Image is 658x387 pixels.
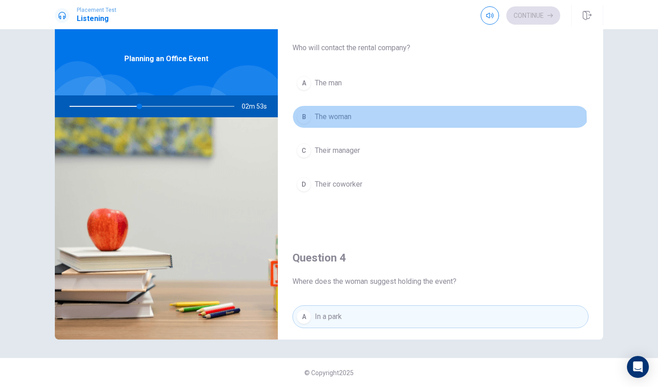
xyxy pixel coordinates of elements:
[77,13,117,24] h1: Listening
[292,105,589,128] button: BThe woman
[292,305,589,328] button: AIn a park
[292,173,589,196] button: DTheir coworker
[292,42,589,53] span: Who will contact the rental company?
[297,177,311,192] div: D
[627,356,649,378] div: Open Intercom Messenger
[124,53,208,64] span: Planning an Office Event
[292,251,589,265] h4: Question 4
[315,179,362,190] span: Their coworker
[297,110,311,124] div: B
[315,111,351,122] span: The woman
[315,145,360,156] span: Their manager
[315,311,342,322] span: In a park
[304,369,354,377] span: © Copyright 2025
[297,143,311,158] div: C
[315,78,342,89] span: The man
[55,117,278,340] img: Planning an Office Event
[292,276,589,287] span: Where does the woman suggest holding the event?
[297,309,311,324] div: A
[292,139,589,162] button: CTheir manager
[242,95,274,117] span: 02m 53s
[297,76,311,90] div: A
[77,7,117,13] span: Placement Test
[292,72,589,94] button: AThe man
